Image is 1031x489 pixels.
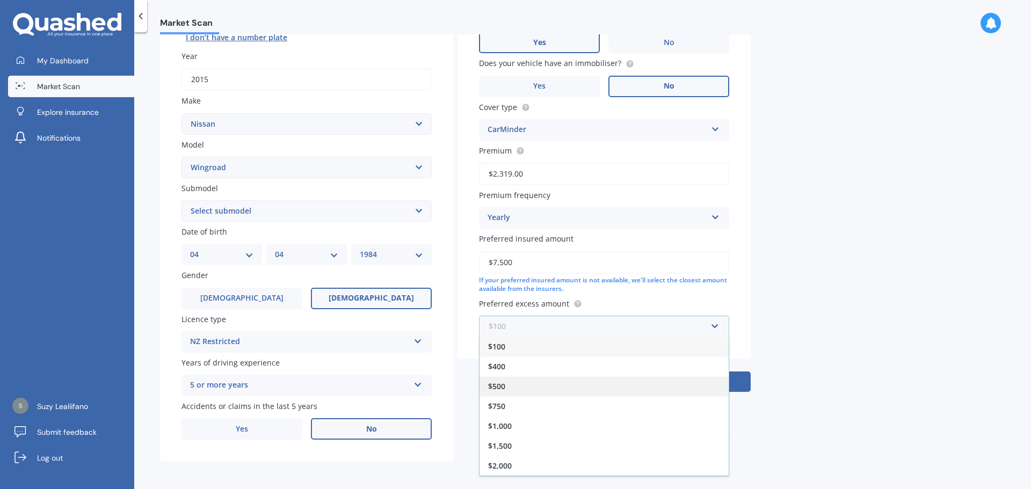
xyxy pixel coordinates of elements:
[181,271,208,281] span: Gender
[8,396,134,417] a: Suzy Lealiifano
[160,18,219,32] span: Market Scan
[329,294,414,303] span: [DEMOGRAPHIC_DATA]
[181,51,198,61] span: Year
[181,140,204,150] span: Model
[190,379,409,392] div: 5 or more years
[479,234,573,244] span: Preferred insured amount
[181,227,227,237] span: Date of birth
[181,183,218,193] span: Submodel
[181,68,432,91] input: YYYY
[488,461,512,471] span: $2,000
[8,447,134,469] a: Log out
[488,123,707,136] div: CarMinder
[488,441,512,451] span: $1,500
[488,361,505,371] span: $400
[533,82,546,91] span: Yes
[479,276,729,294] div: If your preferred insured amount is not available, we'll select the closest amount available from...
[488,211,707,224] div: Yearly
[181,357,280,368] span: Years of driving experience
[181,29,292,46] button: I don’t have a number plate
[664,38,674,47] span: No
[488,421,512,431] span: $1,000
[533,38,546,47] span: Yes
[479,251,729,274] input: Enter amount
[479,163,729,185] input: Enter premium
[8,127,134,149] a: Notifications
[8,76,134,97] a: Market Scan
[37,401,88,412] span: Suzy Lealiifano
[37,427,97,437] span: Submit feedback
[37,452,63,463] span: Log out
[181,96,201,106] span: Make
[37,133,81,143] span: Notifications
[8,101,134,123] a: Explore insurance
[12,398,28,414] img: 828edbf1b62a63d265fa719a90819172
[366,425,377,434] span: No
[479,145,512,156] span: Premium
[664,82,674,91] span: No
[8,421,134,443] a: Submit feedback
[488,381,505,391] span: $500
[488,341,505,352] span: $100
[200,294,284,303] span: [DEMOGRAPHIC_DATA]
[479,190,550,200] span: Premium frequency
[190,335,409,348] div: NZ Restricted
[236,425,248,434] span: Yes
[479,102,517,112] span: Cover type
[37,81,80,92] span: Market Scan
[37,107,99,118] span: Explore insurance
[8,50,134,71] a: My Dashboard
[479,59,621,69] span: Does your vehicle have an immobiliser?
[488,401,505,411] span: $750
[37,55,89,66] span: My Dashboard
[479,298,569,309] span: Preferred excess amount
[181,314,226,324] span: Licence type
[181,401,317,411] span: Accidents or claims in the last 5 years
